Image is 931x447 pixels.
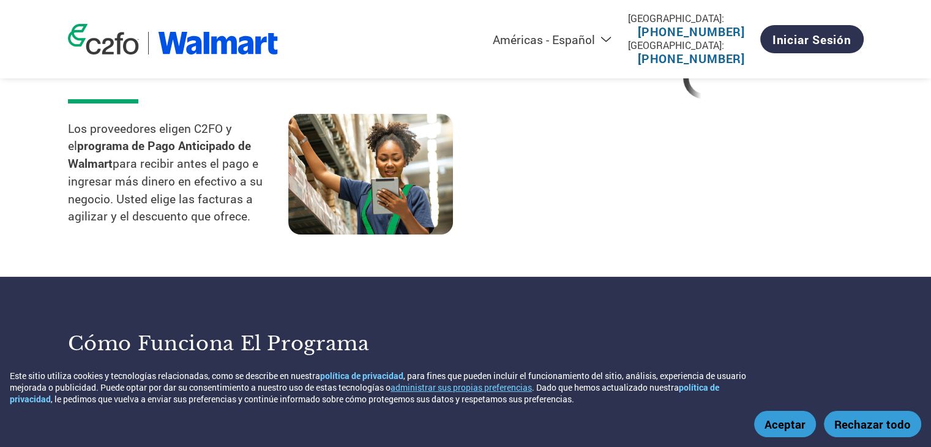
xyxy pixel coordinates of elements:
[638,51,745,66] a: [PHONE_NUMBER]
[754,411,816,437] button: Aceptar
[391,381,532,393] button: administrar sus propias preferencias
[288,114,453,235] img: supply chain worker
[760,25,864,53] a: Iniciar sesión
[320,370,403,381] a: política de privacidad
[158,32,279,54] img: Walmart
[68,24,139,54] img: c2fo logo
[10,370,762,405] div: Este sitio utiliza cookies y tecnologías relacionadas, como se describe en nuestra , para fines q...
[638,24,745,39] a: [PHONE_NUMBER]
[68,331,451,356] h3: Cómo funciona el programa
[628,12,755,24] div: [GEOGRAPHIC_DATA]:
[10,381,719,405] a: política de privacidad
[628,39,755,51] div: [GEOGRAPHIC_DATA]:
[68,120,288,226] p: Los proveedores eligen C2FO y el para recibir antes el pago e ingresar más dinero en efectivo a s...
[824,411,921,437] button: Rechazar todo
[68,138,251,171] strong: programa de Pago Anticipado de Walmart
